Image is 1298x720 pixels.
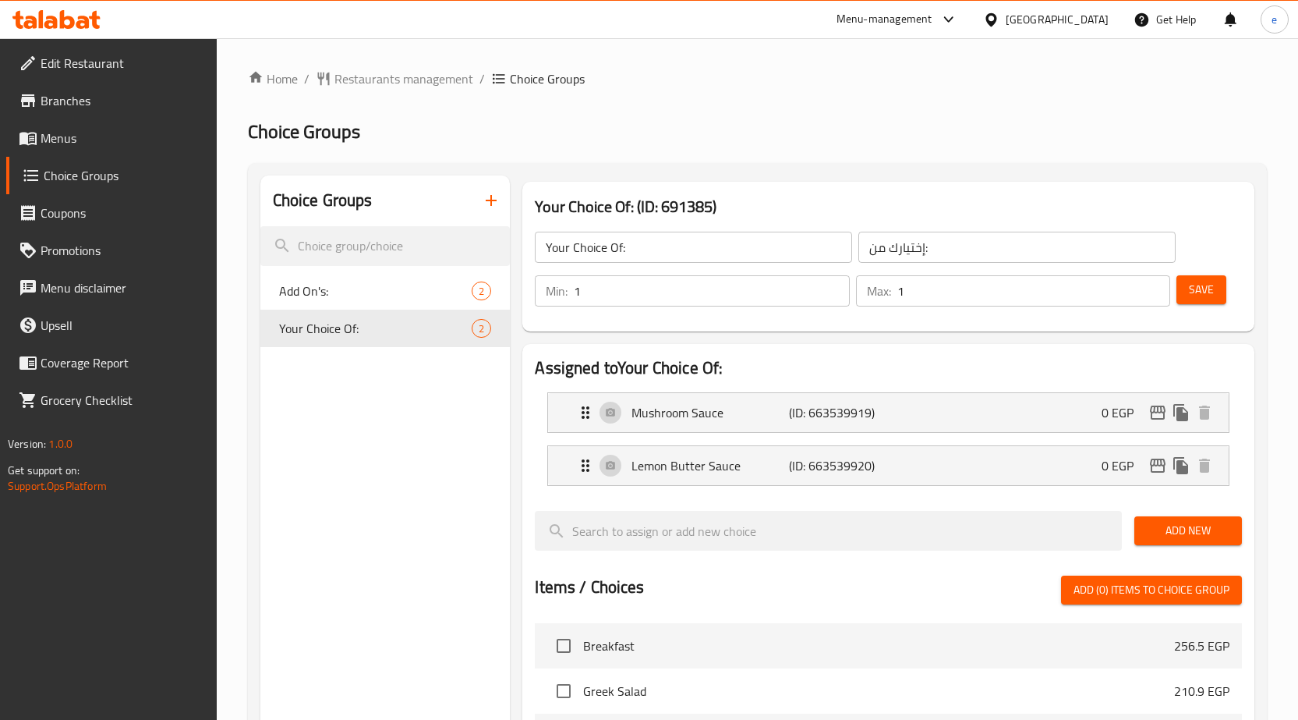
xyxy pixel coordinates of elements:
span: Greek Salad [583,682,1174,700]
li: Expand [535,439,1242,492]
span: Promotions [41,241,204,260]
span: Branches [41,91,204,110]
span: Menu disclaimer [41,278,204,297]
span: Upsell [41,316,204,335]
p: Max: [867,282,891,300]
li: Expand [535,386,1242,439]
span: Choice Groups [510,69,585,88]
span: 2 [472,284,490,299]
span: 1.0.0 [48,434,73,454]
input: search [260,226,511,266]
p: Mushroom Sauce [631,403,789,422]
p: 0 EGP [1102,403,1146,422]
button: duplicate [1169,401,1193,424]
button: delete [1193,401,1216,424]
div: Choices [472,319,491,338]
span: Add On's: [279,282,472,300]
a: Menu disclaimer [6,269,217,307]
span: 2 [472,321,490,336]
h3: Your Choice Of: (ID: 691385) [535,194,1242,219]
p: Min: [546,282,568,300]
a: Restaurants management [316,69,473,88]
div: Add On's:2 [260,272,511,310]
span: Your Choice Of: [279,319,472,338]
input: search [535,511,1122,551]
span: Add New [1147,521,1229,541]
span: Version: [8,434,46,454]
button: Add (0) items to choice group [1061,576,1242,605]
button: Add New [1134,516,1242,545]
span: Menus [41,129,204,147]
div: Expand [548,393,1229,432]
span: Select choice [547,675,580,708]
span: Restaurants management [334,69,473,88]
span: Coverage Report [41,353,204,372]
h2: Choice Groups [273,189,373,212]
a: Promotions [6,232,217,269]
h2: Items / Choices [535,576,644,599]
li: / [304,69,309,88]
p: 0 EGP [1102,456,1146,475]
span: Choice Groups [248,114,360,149]
a: Choice Groups [6,157,217,194]
a: Upsell [6,307,217,344]
li: / [479,69,485,88]
span: Add (0) items to choice group [1073,580,1229,600]
span: e [1271,11,1277,28]
nav: breadcrumb [248,69,1267,88]
a: Edit Restaurant [6,44,217,82]
span: Breakfast [583,637,1174,655]
a: Home [248,69,298,88]
div: [GEOGRAPHIC_DATA] [1006,11,1109,28]
div: Expand [548,446,1229,485]
div: Choices [472,282,491,300]
p: 256.5 EGP [1174,637,1229,655]
a: Branches [6,82,217,119]
button: duplicate [1169,454,1193,477]
p: Lemon Butter Sauce [631,456,789,475]
span: Grocery Checklist [41,391,204,410]
a: Grocery Checklist [6,381,217,419]
button: delete [1193,454,1216,477]
span: Coupons [41,204,204,222]
p: (ID: 663539920) [789,456,894,475]
h2: Assigned to Your Choice Of: [535,356,1242,380]
a: Coupons [6,194,217,232]
span: Get support on: [8,460,80,481]
a: Menus [6,119,217,157]
p: 210.9 EGP [1174,682,1229,700]
a: Coverage Report [6,344,217,381]
span: Save [1189,280,1214,300]
span: Edit Restaurant [41,54,204,73]
button: Save [1176,275,1226,304]
div: Menu-management [836,10,932,29]
span: Select choice [547,630,580,662]
span: Choice Groups [44,166,204,185]
button: edit [1146,401,1169,424]
div: Your Choice Of:2 [260,310,511,347]
a: Support.OpsPlatform [8,476,107,496]
button: edit [1146,454,1169,477]
p: (ID: 663539919) [789,403,894,422]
